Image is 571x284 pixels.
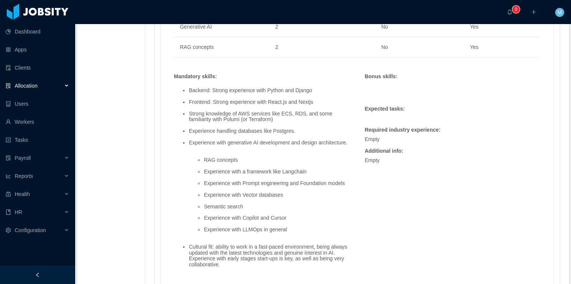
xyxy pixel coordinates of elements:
[189,140,350,146] li: Experience with generative AI development and design architecture.
[189,88,350,93] li: Backend: Strong experience with Python and Django
[6,24,69,39] a: icon: pie-chartDashboard
[6,210,11,215] i: icon: book
[365,127,441,133] strong: Required industry experience :
[204,157,350,163] li: RAG concepts
[15,191,30,197] span: Health
[15,173,33,179] span: Reports
[6,191,11,197] i: icon: medicine-box
[174,17,269,37] td: Generative AI
[174,73,217,79] strong: Mandatory skills :
[189,111,350,123] li: Strong knowledge of AWS services like ECS, RDS, and some familiarity with Polumi (or Terraform)
[464,37,541,58] td: Yes
[174,37,269,58] td: RAG concepts
[15,227,46,233] span: Configuration
[15,155,31,161] span: Payroll
[189,99,350,105] li: Frontend: Strong experience with React.js and Nextjs
[361,135,481,143] div: Empty
[507,9,512,15] i: icon: bell
[15,209,22,215] span: HR
[204,169,350,175] li: Experience with a framework like Langchain
[365,148,403,154] strong: Additional info :
[6,228,11,233] i: icon: setting
[375,17,464,37] td: No
[204,215,350,221] li: Experience with Copilot and Cursor
[6,83,11,88] i: icon: solution
[204,227,350,232] li: Experience with LLMOps in general
[204,204,350,210] li: Semantic search
[6,60,69,75] a: icon: auditClients
[189,128,350,134] li: Experience handling databases like Postgres.
[6,42,69,57] a: icon: appstoreApps
[204,192,350,198] li: Experience with Vector databases
[512,6,520,13] sup: 0
[6,96,69,111] a: icon: robotUsers
[6,173,11,179] i: icon: line-chart
[365,157,380,163] span: Empty
[15,83,38,89] span: Allocation
[6,114,69,129] a: icon: userWorkers
[365,106,405,112] strong: Expected tasks :
[557,8,562,17] span: M
[464,17,541,37] td: Yes
[204,181,350,186] li: Experience with Prompt engineering and Foundation models
[269,37,322,58] td: 2
[365,73,397,79] strong: Bonus skills :
[189,244,350,267] li: Cultural fit: ability to work in a fast-paced environment, being always updated with the latest t...
[6,155,11,161] i: icon: file-protect
[6,132,69,147] a: icon: profileTasks
[269,17,322,37] td: 2
[375,37,464,58] td: No
[531,9,536,15] i: icon: plus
